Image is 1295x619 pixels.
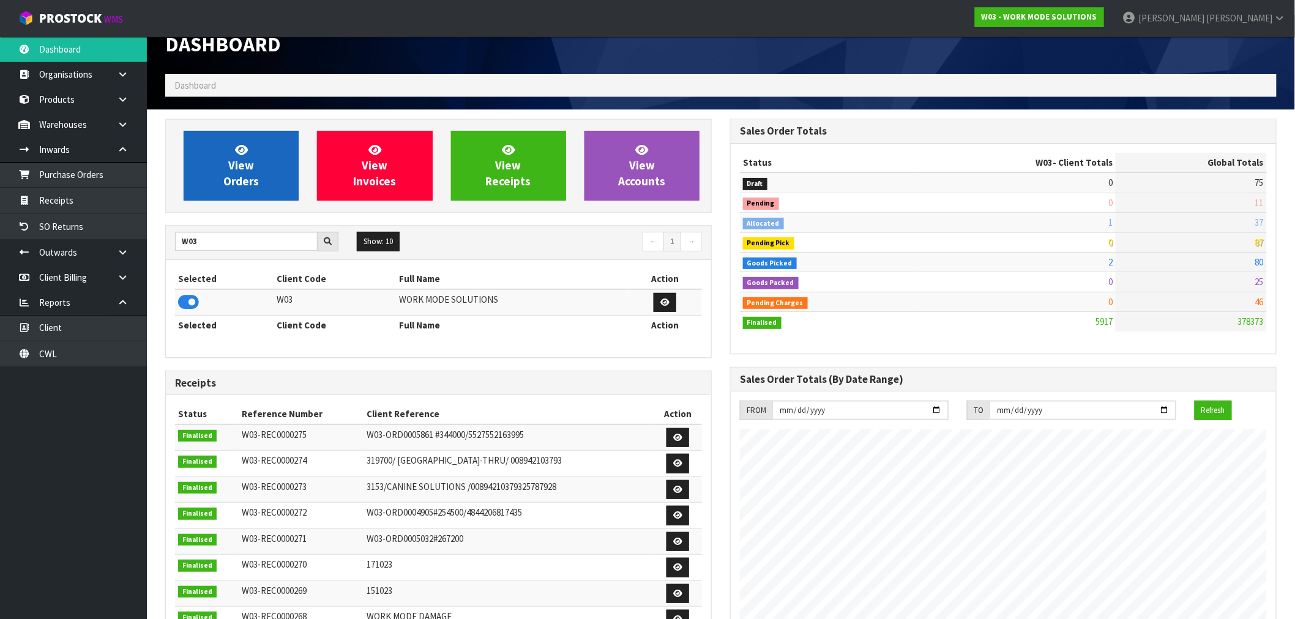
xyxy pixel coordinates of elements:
[628,316,702,335] th: Action
[242,506,307,518] span: W03-REC0000272
[239,404,364,424] th: Reference Number
[743,317,782,329] span: Finalised
[1195,401,1232,420] button: Refresh
[242,558,307,570] span: W03-REC0000270
[178,534,217,546] span: Finalised
[1206,12,1272,24] span: [PERSON_NAME]
[178,456,217,468] span: Finalised
[274,316,396,335] th: Client Code
[1255,276,1264,287] span: 25
[174,80,216,91] span: Dashboard
[353,143,396,188] span: View Invoices
[1108,276,1113,287] span: 0
[743,237,794,250] span: Pending Pick
[628,269,702,289] th: Action
[242,429,307,440] span: W03-REC0000275
[743,218,784,230] span: Allocated
[178,560,217,572] span: Finalised
[274,269,396,289] th: Client Code
[1255,197,1264,209] span: 11
[242,481,307,492] span: W03-REC0000273
[1108,197,1113,209] span: 0
[1116,153,1267,172] th: Global Totals
[1255,217,1264,228] span: 37
[367,481,557,492] span: 3153/CANINE SOLUTIONS /00894210379325787928
[364,404,654,424] th: Client Reference
[975,7,1104,27] a: W03 - WORK MODE SOLUTIONS
[743,178,767,190] span: Draft
[175,404,239,424] th: Status
[367,585,393,596] span: 151023
[367,429,524,440] span: W03-ORD0005861 #344000/5527552163995
[1108,256,1113,268] span: 2
[184,131,299,201] a: ViewOrders
[1108,177,1113,188] span: 0
[175,377,702,389] h3: Receipts
[396,269,628,289] th: Full Name
[654,404,702,424] th: Action
[584,131,700,201] a: ViewAccounts
[740,401,772,420] div: FROM
[39,10,102,26] span: ProStock
[967,401,990,420] div: TO
[1138,12,1204,24] span: [PERSON_NAME]
[681,232,702,251] a: →
[486,143,531,188] span: View Receipts
[1255,256,1264,268] span: 80
[104,13,123,25] small: WMS
[618,143,665,188] span: View Accounts
[743,297,808,309] span: Pending Charges
[740,125,1267,137] h3: Sales Order Totals
[178,586,217,598] span: Finalised
[357,232,400,251] button: Show: 10
[396,289,628,316] td: WORK MODE SOLUTIONS
[663,232,681,251] a: 1
[367,533,464,544] span: W03-ORD0005032#267200
[274,289,396,316] td: W03
[1238,316,1264,327] span: 378373
[175,232,318,251] input: Search clients
[242,454,307,466] span: W03-REC0000274
[743,258,797,270] span: Goods Picked
[317,131,432,201] a: ViewInvoices
[165,31,281,57] span: Dashboard
[643,232,664,251] a: ←
[451,131,566,201] a: ViewReceipts
[223,143,259,188] span: View Orders
[178,508,217,520] span: Finalised
[367,506,523,518] span: W03-ORD0004905#254500/4844206817435
[18,10,34,26] img: cube-alt.png
[242,533,307,544] span: W03-REC0000271
[1036,157,1053,168] span: W03
[1255,296,1264,308] span: 46
[1108,296,1113,308] span: 0
[367,558,393,570] span: 171023
[1255,237,1264,248] span: 87
[982,12,1097,22] strong: W03 - WORK MODE SOLUTIONS
[242,585,307,596] span: W03-REC0000269
[396,316,628,335] th: Full Name
[1108,217,1113,228] span: 1
[175,269,274,289] th: Selected
[743,277,799,289] span: Goods Packed
[178,430,217,442] span: Finalised
[743,198,779,210] span: Pending
[1095,316,1113,327] span: 5917
[1108,237,1113,248] span: 0
[175,316,274,335] th: Selected
[912,153,1116,172] th: - Client Totals
[447,232,702,253] nav: Page navigation
[178,482,217,494] span: Finalised
[1255,177,1264,188] span: 75
[367,454,562,466] span: 319700/ [GEOGRAPHIC_DATA]-THRU/ 008942103793
[740,153,912,172] th: Status
[740,374,1267,385] h3: Sales Order Totals (By Date Range)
